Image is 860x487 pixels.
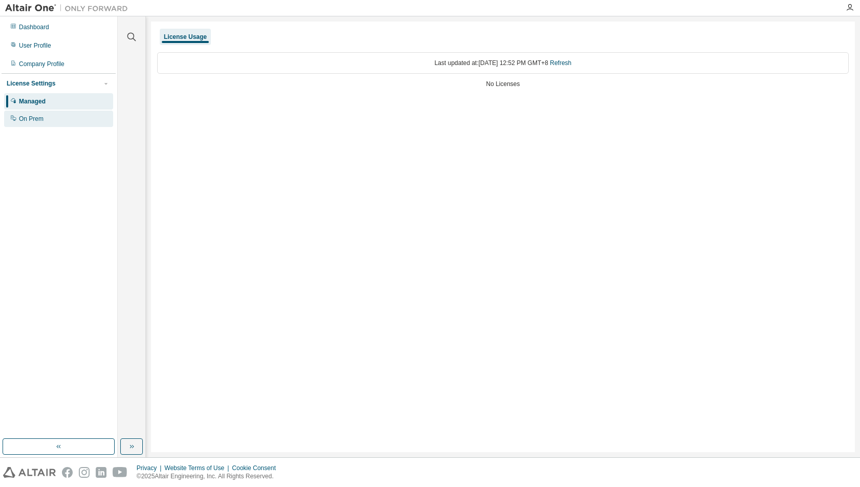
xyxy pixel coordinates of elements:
[232,464,282,472] div: Cookie Consent
[19,97,46,105] div: Managed
[164,464,232,472] div: Website Terms of Use
[19,23,49,31] div: Dashboard
[113,467,127,478] img: youtube.svg
[157,80,849,88] div: No Licenses
[79,467,90,478] img: instagram.svg
[62,467,73,478] img: facebook.svg
[19,41,51,50] div: User Profile
[7,79,55,88] div: License Settings
[96,467,106,478] img: linkedin.svg
[164,33,207,41] div: License Usage
[5,3,133,13] img: Altair One
[137,472,282,481] p: © 2025 Altair Engineering, Inc. All Rights Reserved.
[3,467,56,478] img: altair_logo.svg
[19,115,44,123] div: On Prem
[550,59,571,67] a: Refresh
[157,52,849,74] div: Last updated at: [DATE] 12:52 PM GMT+8
[137,464,164,472] div: Privacy
[19,60,64,68] div: Company Profile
